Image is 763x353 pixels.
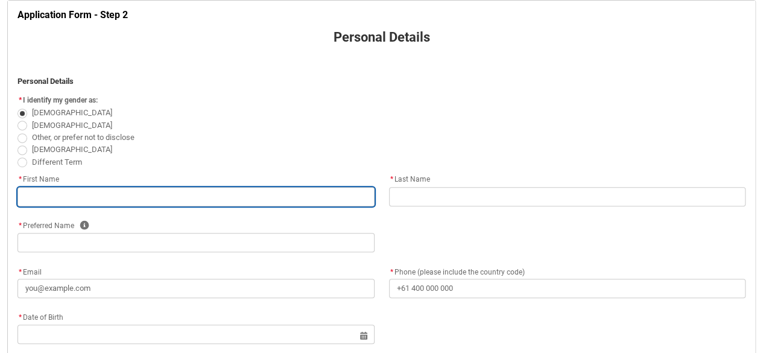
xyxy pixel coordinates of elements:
[17,279,375,298] input: you@example.com
[389,264,530,278] label: Phone (please include the country code)
[334,30,430,45] strong: Personal Details
[23,96,98,104] span: I identify my gender as:
[19,96,22,104] abbr: required
[390,175,393,183] abbr: required
[17,264,46,278] label: Email
[389,175,430,183] span: Last Name
[19,268,22,276] abbr: required
[17,221,74,230] span: Preferred Name
[32,145,112,154] span: [DEMOGRAPHIC_DATA]
[17,175,59,183] span: First Name
[19,313,22,322] abbr: required
[17,9,128,21] strong: Application Form - Step 2
[389,279,746,298] input: +61 400 000 000
[32,133,135,142] span: Other, or prefer not to disclose
[17,313,63,322] span: Date of Birth
[32,108,112,117] span: [DEMOGRAPHIC_DATA]
[19,175,22,183] abbr: required
[32,121,112,130] span: [DEMOGRAPHIC_DATA]
[390,268,393,276] abbr: required
[17,77,74,86] strong: Personal Details
[19,221,22,230] abbr: required
[32,157,82,167] span: Different Term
